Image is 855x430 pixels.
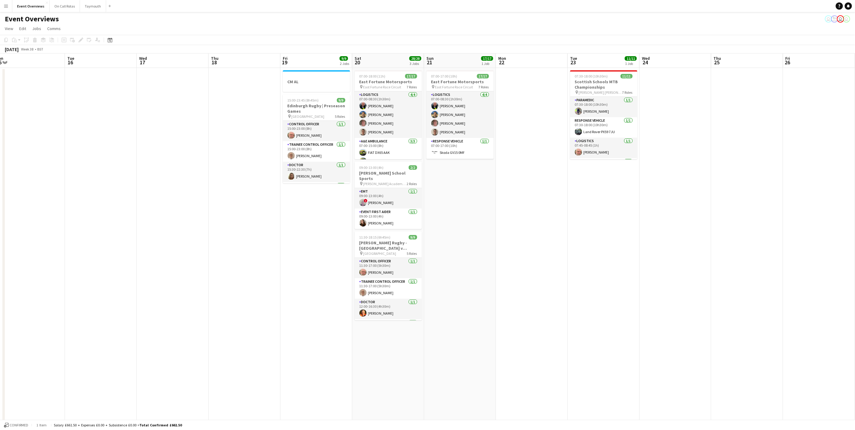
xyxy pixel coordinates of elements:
[10,423,28,427] span: Confirmed
[32,26,41,31] span: Jobs
[5,26,13,31] span: View
[19,26,26,31] span: Edit
[2,25,16,32] a: View
[3,422,29,428] button: Confirmed
[20,47,35,51] span: Week 38
[837,15,844,23] app-user-avatar: Operations Team
[17,25,29,32] a: Edit
[825,15,832,23] app-user-avatar: Operations Team
[30,25,44,32] a: Jobs
[80,0,106,12] button: Taymouth
[45,25,63,32] a: Comms
[54,423,182,427] div: Salary £661.50 + Expenses £0.00 + Subsistence £0.00 =
[843,15,850,23] app-user-avatar: Operations Team
[37,47,43,51] div: BST
[139,423,182,427] span: Total Confirmed £661.50
[5,46,19,52] div: [DATE]
[34,423,49,427] span: 1 item
[5,14,59,23] h1: Event Overviews
[47,26,61,31] span: Comms
[50,0,80,12] button: On Call Rotas
[12,0,50,12] button: Event Overviews
[831,15,838,23] app-user-avatar: Operations Manager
